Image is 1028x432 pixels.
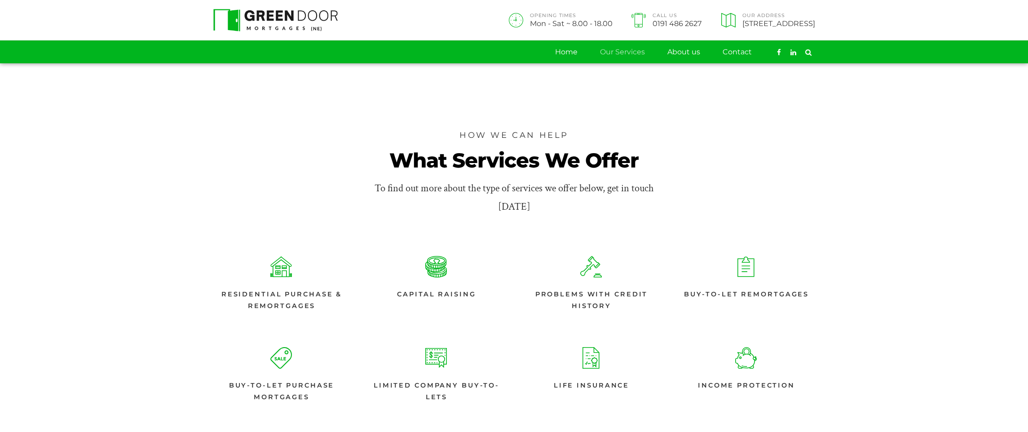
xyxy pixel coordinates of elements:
[698,380,795,392] span: Income Protection
[213,380,350,403] span: Buy-to-let Purchase Mortgages
[653,20,702,27] span: 0191 486 2627
[368,147,660,174] span: What Services We Offer
[718,13,815,27] a: Our Address[STREET_ADDRESS]
[723,41,752,63] a: Contact
[742,20,815,27] span: [STREET_ADDRESS]
[459,128,569,142] span: HOW WE CAN HELP
[368,380,505,403] span: Limited Company Buy-to-lets
[554,380,629,392] span: Life Insurance
[368,180,660,216] div: To find out more about the type of services we offer below, get in touch [DATE]
[213,9,338,31] img: Green Door Mortgages North East
[684,289,809,300] span: Buy-to-let Remortgages
[530,13,613,18] span: OPENING TIMES
[213,289,350,312] span: Residential Purchase & Remortgages
[397,289,476,300] span: Capital Raising
[629,13,702,27] a: Call Us0191 486 2627
[530,20,613,27] span: Mon - Sat ~ 8.00 - 18.00
[742,13,815,18] span: Our Address
[600,41,645,63] a: Our Services
[667,41,700,63] a: About us
[555,41,578,63] a: Home
[523,289,660,312] span: Problems with Credit History
[653,13,702,18] span: Call Us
